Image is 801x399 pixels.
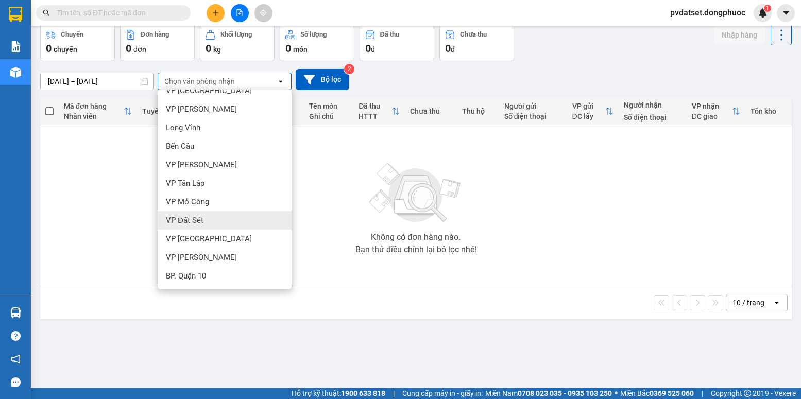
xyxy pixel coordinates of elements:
div: Chưa thu [410,107,451,115]
span: VP [PERSON_NAME] [166,252,237,263]
div: Số điện thoại [504,112,562,120]
span: | [393,388,395,399]
span: Long Vĩnh [166,123,200,133]
span: search [43,9,50,16]
th: Toggle SortBy [353,98,405,125]
div: Đã thu [380,31,399,38]
img: logo-vxr [9,7,22,22]
div: Chưa thu [460,31,487,38]
span: 0 [126,42,131,55]
img: svg+xml;base64,PHN2ZyBjbGFzcz0ibGlzdC1wbHVnX19zdmciIHhtbG5zPSJodHRwOi8vd3d3LnczLm9yZy8yMDAwL3N2Zy... [364,157,467,229]
div: ĐC lấy [572,112,605,120]
img: icon-new-feature [758,8,768,18]
div: Mã đơn hàng [64,102,124,110]
span: Cung cấp máy in - giấy in: [402,388,483,399]
span: pvdatset.dongphuoc [662,6,754,19]
button: Số lượng0món [280,24,354,61]
div: Số điện thoại [624,113,681,122]
div: Không có đơn hàng nào. [371,233,461,241]
span: | [702,388,703,399]
span: VP [PERSON_NAME] [166,160,237,170]
span: VP Mỏ Công [166,197,209,207]
button: file-add [231,4,249,22]
button: plus [207,4,225,22]
div: HTTT [359,112,391,120]
span: aim [260,9,267,16]
span: notification [11,354,21,364]
span: VP Tân Lập [166,178,204,188]
button: Chuyến0chuyến [40,24,115,61]
svg: open [773,299,781,307]
strong: 0369 525 060 [650,389,694,397]
ul: Menu [158,90,292,289]
span: 0 [445,42,451,55]
img: solution-icon [10,41,21,52]
span: Miền Bắc [620,388,694,399]
div: Thu hộ [462,107,494,115]
span: VP [PERSON_NAME] [166,104,237,114]
button: Bộ lọc [296,69,349,90]
span: VP Đất Sét [166,215,203,225]
span: 0 [206,42,211,55]
span: message [11,377,21,387]
span: 0 [285,42,291,55]
div: VP nhận [692,102,732,110]
span: file-add [236,9,243,16]
button: aim [254,4,272,22]
span: 1 [765,5,769,12]
th: Toggle SortBy [567,98,619,125]
span: 0 [365,42,371,55]
div: Tên món [309,102,348,110]
span: Bến Cầu [166,141,194,151]
div: Chọn văn phòng nhận [164,76,235,86]
div: Tồn kho [751,107,787,115]
span: món [293,45,308,54]
span: caret-down [781,8,791,18]
button: Đã thu0đ [360,24,434,61]
div: Chuyến [61,31,83,38]
input: Tìm tên, số ĐT hoặc mã đơn [57,7,178,19]
div: VP gửi [572,102,605,110]
span: question-circle [11,331,21,341]
span: kg [213,45,221,54]
button: Đơn hàng0đơn [120,24,195,61]
div: Người gửi [504,102,562,110]
span: chuyến [54,45,77,54]
span: đ [451,45,455,54]
div: Bạn thử điều chỉnh lại bộ lọc nhé! [355,246,476,254]
button: Nhập hàng [713,26,765,44]
img: warehouse-icon [10,307,21,318]
span: ⚪️ [615,391,618,395]
span: VP [GEOGRAPHIC_DATA] [166,85,252,96]
span: đơn [133,45,146,54]
div: Nhân viên [64,112,124,120]
span: Hỗ trợ kỹ thuật: [292,388,385,399]
th: Toggle SortBy [687,98,745,125]
div: Đã thu [359,102,391,110]
sup: 1 [764,5,771,12]
th: Toggle SortBy [59,98,137,125]
span: copyright [744,390,751,397]
button: Khối lượng0kg [200,24,275,61]
span: đ [371,45,375,54]
span: 0 [46,42,52,55]
span: Miền Nam [485,388,612,399]
span: VP [GEOGRAPHIC_DATA] [166,234,252,244]
sup: 2 [344,64,354,74]
div: Khối lượng [220,31,252,38]
div: Tuyến [142,107,172,115]
div: Người nhận [624,101,681,109]
svg: open [277,77,285,85]
span: BP. Quận 10 [166,271,206,281]
div: ĐC giao [692,112,732,120]
div: 10 / trang [732,298,764,308]
img: warehouse-icon [10,67,21,78]
button: Chưa thu0đ [439,24,514,61]
div: Đơn hàng [141,31,169,38]
button: caret-down [777,4,795,22]
div: Ghi chú [309,112,348,120]
div: Số lượng [300,31,327,38]
strong: 1900 633 818 [341,389,385,397]
input: Select a date range. [41,73,153,90]
strong: 0708 023 035 - 0935 103 250 [518,389,612,397]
